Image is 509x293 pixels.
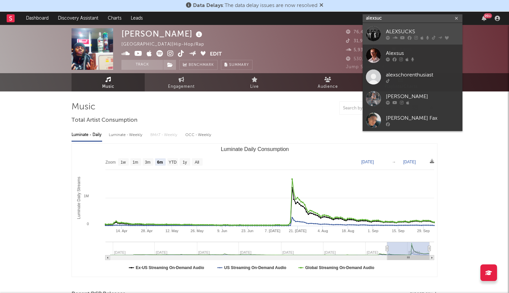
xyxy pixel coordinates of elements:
[179,60,218,70] a: Benchmark
[189,61,214,69] span: Benchmark
[386,49,459,57] div: Alexsus
[318,83,338,91] span: Audience
[168,83,195,91] span: Engagement
[386,71,459,79] div: alexschorenthusiast
[221,60,253,70] button: Summary
[136,265,204,270] text: Ex-US Streaming On-Demand Audio
[145,160,151,165] text: 3m
[363,45,462,66] a: Alexsus
[342,229,354,233] text: 18. Aug
[361,160,374,164] text: [DATE]
[224,265,286,270] text: US Streaming On-Demand Audio
[191,229,204,233] text: 26. May
[105,160,116,165] text: Zoom
[363,23,462,45] a: ALEXSUCKS
[417,229,430,233] text: 29. Sep
[217,229,227,233] text: 9. Jun
[133,160,138,165] text: 1m
[319,3,323,8] span: Dismiss
[386,114,459,122] div: [PERSON_NAME] Fax
[229,63,249,67] span: Summary
[289,229,306,233] text: 21. [DATE]
[195,160,199,165] text: All
[346,65,385,69] span: Jump Score: 81.4
[265,229,280,233] text: 7. [DATE]
[72,144,437,277] svg: Luminate Daily Consumption
[72,73,145,91] a: Music
[363,66,462,88] a: alexschorenthusiast
[386,92,459,100] div: [PERSON_NAME]
[185,129,212,141] div: OCC - Weekly
[169,160,177,165] text: YTD
[145,73,218,91] a: Engagement
[346,39,369,43] span: 31,900
[484,13,492,18] div: 99 +
[403,160,416,164] text: [DATE]
[482,16,486,21] button: 99+
[241,229,253,233] text: 23. Jun
[87,222,89,226] text: 0
[193,3,317,8] span: : The data delay issues are now resolved
[77,177,81,219] text: Luminate Daily Streams
[363,88,462,109] a: [PERSON_NAME]
[346,57,413,61] span: 530,807 Monthly Listeners
[84,194,89,198] text: 1M
[121,160,126,165] text: 1w
[121,41,212,49] div: [GEOGRAPHIC_DATA] | Hip-Hop/Rap
[121,60,163,70] button: Track
[72,116,137,124] span: Total Artist Consumption
[368,229,379,233] text: 1. Sep
[165,229,179,233] text: 12. May
[363,14,462,23] input: Search for artists
[346,48,366,52] span: 5,933
[210,50,222,59] button: Edit
[121,28,204,39] div: [PERSON_NAME]
[157,160,163,165] text: 6m
[318,229,328,233] text: 4. Aug
[193,3,223,8] span: Data Delays
[305,265,375,270] text: Global Streaming On-Demand Audio
[109,129,144,141] div: Luminate - Weekly
[126,12,147,25] a: Leads
[340,106,410,111] input: Search by song name or URL
[363,109,462,131] a: [PERSON_NAME] Fax
[291,73,364,91] a: Audience
[386,28,459,36] div: ALEXSUCKS
[102,83,114,91] span: Music
[218,73,291,91] a: Live
[346,30,369,34] span: 76,429
[392,160,396,164] text: →
[221,146,289,152] text: Luminate Daily Consumption
[72,129,102,141] div: Luminate - Daily
[250,83,259,91] span: Live
[21,12,53,25] a: Dashboard
[183,160,187,165] text: 1y
[141,229,153,233] text: 28. Apr
[392,229,405,233] text: 15. Sep
[116,229,127,233] text: 14. Apr
[53,12,103,25] a: Discovery Assistant
[103,12,126,25] a: Charts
